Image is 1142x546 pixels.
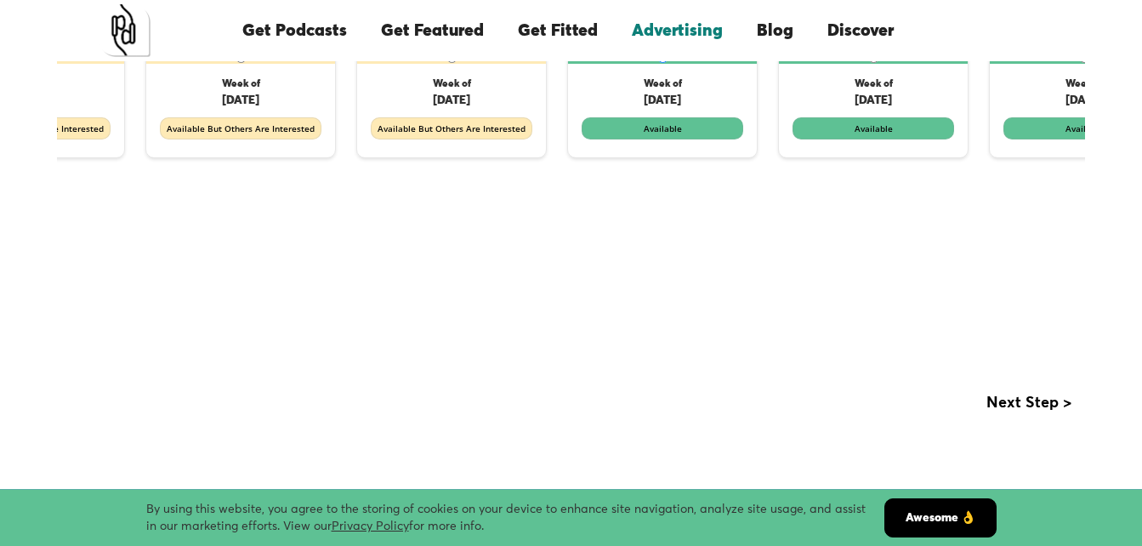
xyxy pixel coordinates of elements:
[146,501,884,535] div: By using this website, you agree to the storing of cookies on your device to enhance site navigat...
[986,395,1085,439] div: next slide
[501,2,615,60] a: Get Fitted
[986,395,1071,412] div: Next Step >
[884,498,997,537] a: Awesome 👌
[740,2,810,60] a: Blog
[98,4,151,57] a: home
[332,520,409,532] a: Privacy Policy
[364,2,501,60] a: Get Featured
[810,2,911,60] a: Discover
[615,2,740,60] a: Advertising
[225,2,364,60] a: Get Podcasts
